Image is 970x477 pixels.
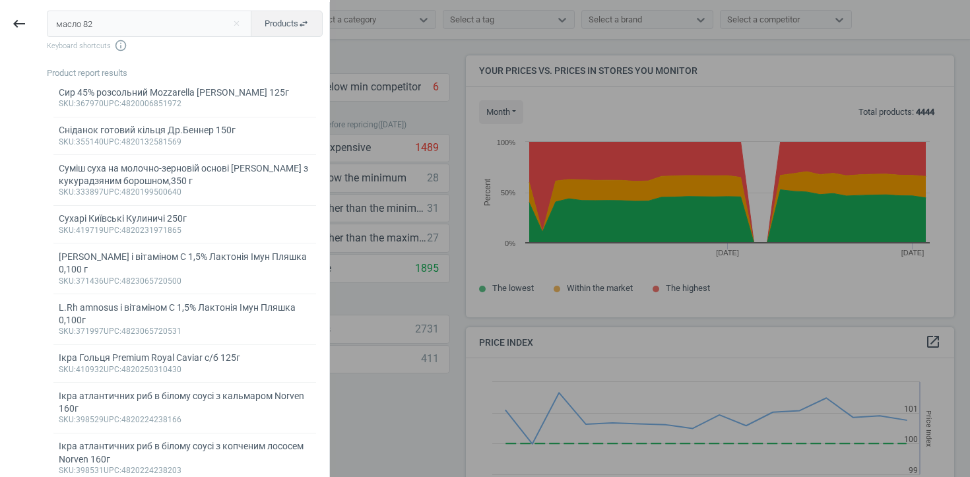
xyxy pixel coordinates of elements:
div: Cухарі Київські Кулиничі 250г [59,212,311,225]
i: keyboard_backspace [11,16,27,32]
button: Productsswap_horiz [251,11,323,37]
div: Ікра атлантичних риб в білому соусі з копченим лососем Norven 160г [59,440,311,466]
span: sku [59,276,74,286]
span: sku [59,415,74,424]
div: :355140 :4820132581569 [59,137,311,148]
span: Products [265,18,309,30]
span: upc [104,137,119,146]
div: :410932 :4820250310430 [59,365,311,375]
span: upc [104,187,119,197]
span: upc [104,327,119,336]
span: sku [59,327,74,336]
div: Cуміш суха на молочно-зерновій основі [PERSON_NAME] з кукурадзяним борошном,350 г [59,162,311,188]
div: :398531 :4820224238203 [59,466,311,476]
span: upc [104,466,119,475]
div: L.Rh amnosus і вітаміном С 1,5% Лактонія Імун Пляшка 0,100г [59,302,311,327]
span: upc [104,226,119,235]
div: :419719 :4820231971865 [59,226,311,236]
span: Keyboard shortcuts [47,39,323,52]
span: sku [59,466,74,475]
span: sku [59,365,74,374]
div: :371436 :4823065720500 [59,276,311,287]
div: :333897 :4820199500640 [59,187,311,198]
div: :398529 :4820224238166 [59,415,311,426]
span: sku [59,99,74,108]
span: sku [59,226,74,235]
div: Cніданок готовий кільця Др.Беннер 150г [59,124,311,137]
i: swap_horiz [298,18,309,29]
span: upc [104,415,119,424]
div: [PERSON_NAME] і вітаміном С 1,5% Лактонія Імун Пляшка 0,100 г [59,251,311,276]
i: info_outline [114,39,127,52]
div: :367970 :4820006851972 [59,99,311,110]
div: Cир 45% розсольний Mozzarella [PERSON_NAME] 125г [59,86,311,99]
span: upc [104,365,119,374]
input: Enter the SKU or product name [47,11,252,37]
div: Ікра атлантичних риб в білому соусі з кальмаром Norven 160г [59,390,311,416]
span: sku [59,187,74,197]
div: Product report results [47,67,329,79]
button: Close [226,18,246,30]
div: Ікра Гольця Premium Royal Caviar с/б 125г [59,352,311,364]
span: upc [104,276,119,286]
span: sku [59,137,74,146]
button: keyboard_backspace [4,9,34,40]
div: :371997 :4823065720531 [59,327,311,337]
span: upc [104,99,119,108]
